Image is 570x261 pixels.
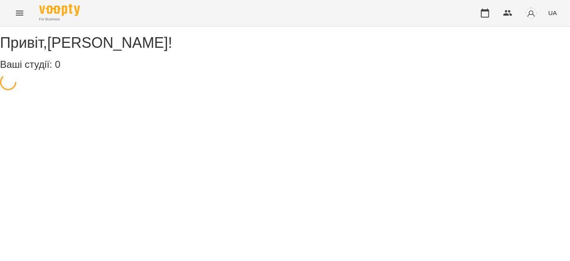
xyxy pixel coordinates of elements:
img: avatar_s.png [525,7,537,19]
button: Menu [10,3,29,23]
span: UA [548,9,557,17]
button: UA [545,5,560,20]
span: 0 [55,59,60,70]
img: Voopty Logo [39,4,80,16]
span: For Business [39,17,80,22]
